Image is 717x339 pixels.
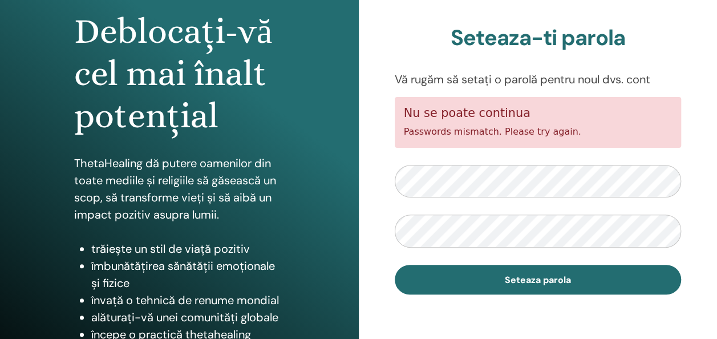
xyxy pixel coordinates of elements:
span: Seteaza parola [505,274,571,286]
li: îmbunătățirea sănătății emoționale și fizice [91,257,285,292]
li: trăiește un stil de viață pozitiv [91,240,285,257]
p: ThetaHealing dă putere oamenilor din toate mediile și religiile să găsească un scop, să transform... [74,155,285,223]
h2: Seteaza-ti parola [395,25,682,51]
h5: Nu se poate continua [404,106,673,120]
li: învață o tehnică de renume mondial [91,292,285,309]
h1: Deblocați-vă cel mai înalt potențial [74,10,285,138]
p: Vă rugăm să setați o parolă pentru noul dvs. cont [395,71,682,88]
div: Passwords mismatch. Please try again. [395,97,682,148]
li: alăturați-vă unei comunități globale [91,309,285,326]
button: Seteaza parola [395,265,682,294]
